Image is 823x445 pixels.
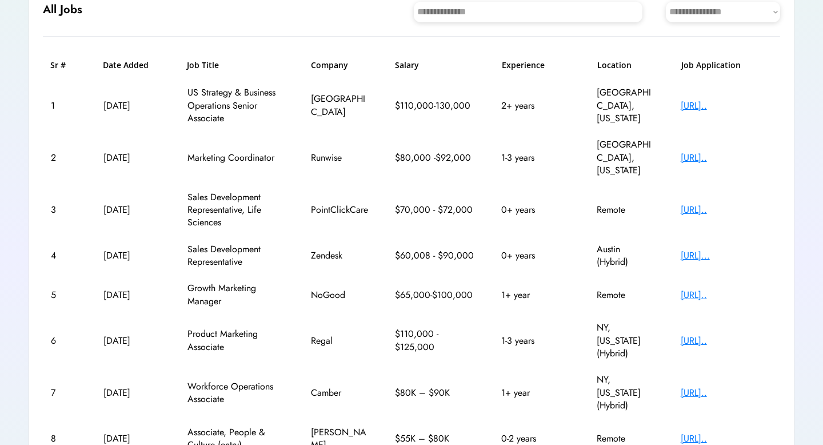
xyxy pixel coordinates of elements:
[51,432,77,445] div: 8
[395,152,475,164] div: $80,000 -$92,000
[311,93,368,118] div: [GEOGRAPHIC_DATA]
[187,152,285,164] div: Marketing Coordinator
[51,335,77,347] div: 6
[103,152,161,164] div: [DATE]
[103,432,161,445] div: [DATE]
[395,100,475,112] div: $110,000-130,000
[103,335,161,347] div: [DATE]
[395,59,475,71] h6: Salary
[187,380,285,406] div: Workforce Operations Associate
[681,289,772,301] div: [URL]..
[187,59,219,71] h6: Job Title
[395,204,475,216] div: $70,000 - $72,000
[187,243,285,269] div: Sales Development Representative
[51,289,77,301] div: 5
[681,432,772,445] div: [URL]..
[501,432,570,445] div: 0-2 years
[395,328,475,353] div: $110,000 - $125,000
[311,204,368,216] div: PointClickCare
[501,152,570,164] div: 1-3 years
[597,243,654,269] div: Austin (Hybrid)
[597,59,654,71] h6: Location
[311,387,368,399] div: Camber
[597,432,654,445] div: Remote
[103,204,161,216] div: [DATE]
[311,152,368,164] div: Runwise
[103,100,161,112] div: [DATE]
[395,387,475,399] div: $80K – $90K
[311,335,368,347] div: Regal
[395,289,475,301] div: $65,000-$100,000
[51,100,77,112] div: 1
[597,374,654,412] div: NY, [US_STATE] (Hybrid)
[597,138,654,177] div: [GEOGRAPHIC_DATA], [US_STATE]
[502,59,570,71] h6: Experience
[501,204,570,216] div: 0+ years
[51,152,77,164] div: 2
[501,100,570,112] div: 2+ years
[597,321,654,360] div: NY, [US_STATE] (Hybrid)
[681,335,772,347] div: [URL]..
[43,2,82,18] h6: All Jobs
[187,191,285,229] div: Sales Development Representative, Life Sciences
[187,328,285,353] div: Product Marketing Associate
[501,335,570,347] div: 1-3 years
[501,387,570,399] div: 1+ year
[103,249,161,262] div: [DATE]
[187,282,285,308] div: Growth Marketing Manager
[597,289,654,301] div: Remote
[597,204,654,216] div: Remote
[311,289,368,301] div: NoGood
[681,387,772,399] div: [URL]..
[51,387,77,399] div: 7
[395,249,475,262] div: $60,008 - $90,000
[501,289,570,301] div: 1+ year
[681,100,772,112] div: [URL]..
[681,59,773,71] h6: Job Application
[311,59,368,71] h6: Company
[681,204,772,216] div: [URL]..
[501,249,570,262] div: 0+ years
[51,204,77,216] div: 3
[597,86,654,125] div: [GEOGRAPHIC_DATA], [US_STATE]
[103,289,161,301] div: [DATE]
[681,152,772,164] div: [URL]..
[103,59,160,71] h6: Date Added
[681,249,772,262] div: [URL]...
[395,432,475,445] div: $55K – $80K
[50,59,76,71] h6: Sr #
[51,249,77,262] div: 4
[187,86,285,125] div: US Strategy & Business Operations Senior Associate
[311,249,368,262] div: Zendesk
[103,387,161,399] div: [DATE]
